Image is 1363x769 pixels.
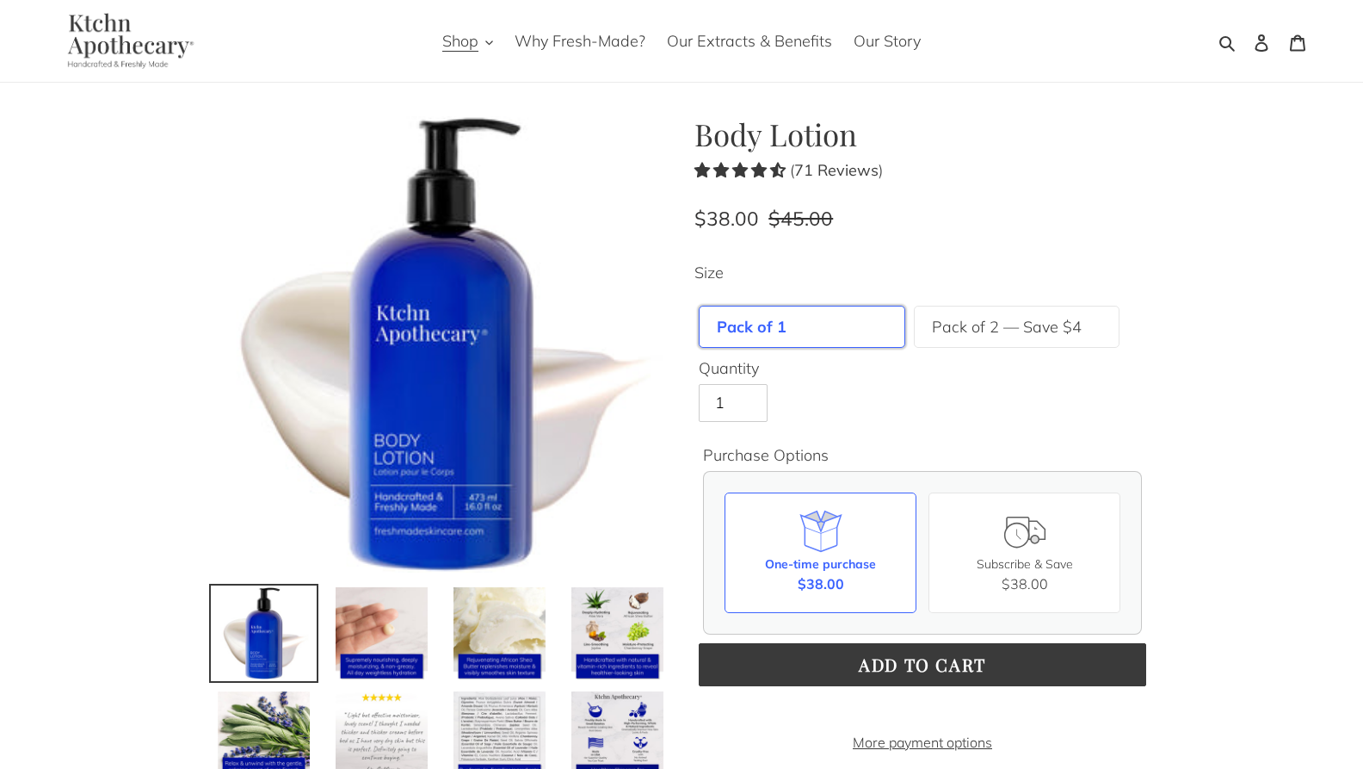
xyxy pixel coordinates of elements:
span: 4.61 stars [694,160,790,180]
span: $38.00 [694,206,759,231]
label: Size [694,261,1150,284]
img: Body Lotion [213,116,669,573]
span: Our Extracts & Benefits [667,31,832,52]
button: Shop [434,27,502,55]
legend: Purchase Options [703,443,829,467]
label: Pack of 2 — Save $4 [932,315,1082,338]
button: Add to cart [699,643,1146,686]
img: Load image into Gallery viewer, Body Lotion [452,586,547,681]
a: Our Story [845,27,929,55]
img: Load image into Gallery viewer, Body Lotion [334,586,429,681]
label: Quantity [699,357,1146,380]
div: One-time purchase [765,555,876,574]
span: Shop [442,31,478,52]
h1: Body Lotion [694,116,1150,152]
a: Why Fresh-Made? [506,27,654,55]
img: Load image into Gallery viewer, Body Lotion [216,586,311,681]
span: Add to cart [859,653,986,676]
img: Ktchn Apothecary [47,13,207,69]
span: ( ) [790,160,883,180]
span: $38.00 [798,574,844,594]
img: Load image into Gallery viewer, Body Lotion [570,586,665,681]
a: Our Extracts & Benefits [658,27,841,55]
span: Subscribe & Save [977,556,1073,572]
a: More payment options [699,732,1146,753]
b: 71 Reviews [794,160,879,180]
span: $38.00 [1002,575,1048,592]
span: Our Story [854,31,921,52]
label: Pack of 1 [717,315,786,338]
span: Why Fresh-Made? [515,31,645,52]
s: $45.00 [768,206,833,231]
